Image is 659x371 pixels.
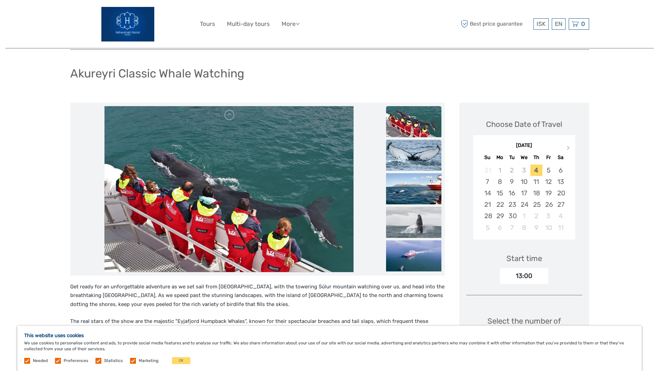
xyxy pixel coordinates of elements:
p: Get ready for an unforgettable adventure as we set sail from [GEOGRAPHIC_DATA], with the towering... [70,282,445,309]
div: Choose Saturday, September 6th, 2025 [555,165,567,176]
div: Choose Friday, October 3rd, 2025 [542,210,555,222]
div: Choose Thursday, September 18th, 2025 [530,187,542,199]
div: We use cookies to personalise content and ads, to provide social media features and to analyse ou... [17,326,642,371]
div: Choose Saturday, September 13th, 2025 [555,176,567,187]
div: Choose Saturday, October 4th, 2025 [555,210,567,222]
h5: This website uses cookies [24,333,635,338]
div: Not available Wednesday, September 3rd, 2025 [518,165,530,176]
div: Fr [542,153,555,162]
label: Needed [33,358,48,364]
img: 603479ebaae04f70acc91657da94162e_slider_thumbnail.jpg [386,173,441,204]
div: Choose Sunday, September 7th, 2025 [482,176,494,187]
div: Choose Tuesday, September 23rd, 2025 [506,199,518,210]
div: Choose Monday, September 22nd, 2025 [494,199,506,210]
div: Choose Thursday, September 4th, 2025 [530,165,542,176]
div: Choose Friday, September 19th, 2025 [542,187,555,199]
span: ISK [537,20,546,27]
div: Su [482,153,494,162]
div: Choose Sunday, October 5th, 2025 [482,222,494,233]
span: Best price guarantee [459,18,532,30]
img: 2008c28d59204cf3b75e0393621657e9_slider_thumbnail.jpg [386,240,441,271]
div: month 2025-09 [475,165,573,233]
div: Choose Sunday, September 21st, 2025 [482,199,494,210]
div: Choose Tuesday, September 30th, 2025 [506,210,518,222]
div: Choose Wednesday, September 17th, 2025 [518,187,530,199]
a: More [282,19,300,29]
a: Multi-day tours [227,19,270,29]
div: Choose Date of Travel [486,119,562,130]
p: The real stars of the show are the majestic "Eyjafjord Humpback Whales", known for their spectacu... [70,317,445,361]
div: Choose Thursday, September 11th, 2025 [530,176,542,187]
span: 0 [580,20,586,27]
div: Choose Thursday, September 25th, 2025 [530,199,542,210]
div: Choose Thursday, October 9th, 2025 [530,222,542,233]
div: Choose Tuesday, September 9th, 2025 [506,176,518,187]
button: Next Month [564,144,575,155]
div: Choose Friday, September 12th, 2025 [542,176,555,187]
div: Choose Friday, September 5th, 2025 [542,165,555,176]
div: Choose Friday, September 26th, 2025 [542,199,555,210]
div: Choose Saturday, October 11th, 2025 [555,222,567,233]
label: Statistics [104,358,123,364]
p: We're away right now. Please check back later! [10,12,78,18]
div: Choose Wednesday, September 24th, 2025 [518,199,530,210]
label: Marketing [139,358,158,364]
a: Tours [200,19,215,29]
div: Start time [506,253,542,264]
div: [DATE] [473,142,575,149]
button: Open LiveChat chat widget [80,11,88,19]
div: Not available Sunday, August 31st, 2025 [482,165,494,176]
h1: Akureyri Classic Whale Watching [70,66,244,81]
img: 5ce6dde2496d46ec9cc70f4a979a96bd_slider_thumbnail.jpg [386,207,441,238]
div: Not available Tuesday, September 2nd, 2025 [506,165,518,176]
div: Choose Saturday, September 27th, 2025 [555,199,567,210]
img: 896-e505d5f7-8100-4fa9-a811-edf3ac4bb06c_logo_big.jpg [101,7,154,41]
div: Choose Wednesday, September 10th, 2025 [518,176,530,187]
div: We [518,153,530,162]
div: Choose Tuesday, October 7th, 2025 [506,222,518,233]
img: e95a703baeb8478bb7a17dbcff5c6f15_main_slider.jpeg [104,106,354,272]
div: Choose Saturday, September 20th, 2025 [555,187,567,199]
div: Choose Wednesday, October 1st, 2025 [518,210,530,222]
div: Sa [555,153,567,162]
div: Select the number of participants [466,316,582,347]
button: OK [172,357,190,364]
div: Choose Monday, September 29th, 2025 [494,210,506,222]
div: Choose Monday, September 15th, 2025 [494,187,506,199]
div: Tu [506,153,518,162]
img: e95a703baeb8478bb7a17dbcff5c6f15_slider_thumbnail.jpeg [386,106,441,137]
label: Preferences [64,358,88,364]
img: 585148b68ec34c2f92f43894609a4545_slider_thumbnail.jpg [386,140,441,171]
div: Choose Tuesday, September 16th, 2025 [506,187,518,199]
div: Choose Sunday, September 14th, 2025 [482,187,494,199]
div: Th [530,153,542,162]
div: Choose Monday, September 8th, 2025 [494,176,506,187]
div: Choose Sunday, September 28th, 2025 [482,210,494,222]
div: Choose Thursday, October 2nd, 2025 [530,210,542,222]
div: EN [552,18,566,30]
div: Not available Monday, September 1st, 2025 [494,165,506,176]
div: 13:00 [500,268,548,284]
div: Mo [494,153,506,162]
div: Choose Friday, October 10th, 2025 [542,222,555,233]
div: Choose Wednesday, October 8th, 2025 [518,222,530,233]
div: Choose Monday, October 6th, 2025 [494,222,506,233]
